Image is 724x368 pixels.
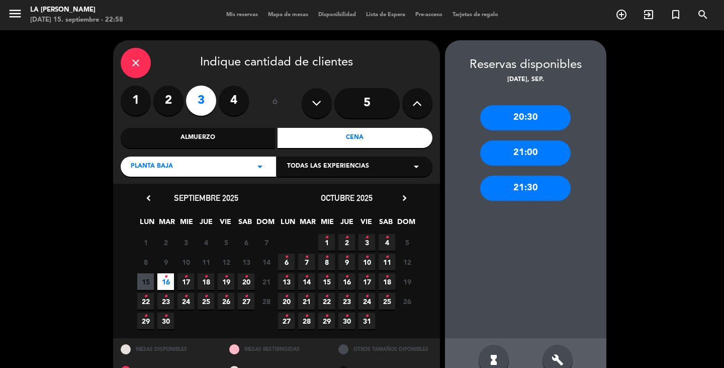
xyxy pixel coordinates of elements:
i: hourglass_full [488,354,500,366]
i: • [184,269,188,285]
i: arrow_drop_down [254,161,266,173]
span: octubre 2025 [321,193,373,203]
i: • [144,288,147,305]
i: • [164,269,167,285]
i: • [385,249,389,265]
span: 6 [278,254,295,270]
span: DOM [397,216,414,233]
div: LA [PERSON_NAME] [30,5,123,15]
span: 6 [238,234,254,251]
span: 10 [358,254,375,270]
span: JUE [198,216,214,233]
span: 26 [399,293,415,310]
i: • [305,308,308,324]
span: 27 [238,293,254,310]
i: • [385,230,389,246]
i: • [325,249,328,265]
i: • [385,288,389,305]
span: 30 [338,313,355,329]
span: VIE [217,216,234,233]
span: 30 [157,313,174,329]
i: • [345,308,348,324]
span: LUN [280,216,296,233]
i: • [325,308,328,324]
span: SAB [237,216,253,233]
span: 7 [298,254,315,270]
i: search [697,9,709,21]
div: ó [259,86,292,121]
i: • [144,308,147,324]
span: 28 [298,313,315,329]
i: • [345,269,348,285]
span: 25 [198,293,214,310]
span: 15 [137,273,154,290]
i: • [325,269,328,285]
span: 29 [137,313,154,329]
i: • [224,269,228,285]
span: 19 [399,273,415,290]
span: 1 [137,234,154,251]
span: 1 [318,234,335,251]
i: • [365,230,369,246]
span: 16 [338,273,355,290]
i: • [184,288,188,305]
div: Cena [278,128,432,148]
i: • [325,230,328,246]
span: 11 [198,254,214,270]
span: 17 [358,273,375,290]
span: 22 [137,293,154,310]
i: • [285,308,288,324]
div: [DATE] 15. septiembre - 22:58 [30,15,123,25]
span: Planta Baja [131,162,173,172]
i: chevron_right [399,193,410,203]
i: • [345,230,348,246]
span: 11 [379,254,395,270]
span: 19 [218,273,234,290]
span: 24 [358,293,375,310]
i: • [345,249,348,265]
i: build [552,354,564,366]
span: 28 [258,293,275,310]
span: 20 [278,293,295,310]
i: • [385,269,389,285]
label: 4 [219,86,249,116]
span: 17 [177,273,194,290]
i: add_circle_outline [615,9,627,21]
i: menu [8,6,23,21]
div: Reservas disponibles [445,55,606,75]
i: • [204,288,208,305]
span: 21 [298,293,315,310]
span: 4 [198,234,214,251]
span: 24 [177,293,194,310]
i: • [365,308,369,324]
button: menu [8,6,23,25]
span: 14 [258,254,275,270]
span: Lista de Espera [361,12,410,18]
div: OTROS TAMAÑOS DIPONIBLES [331,338,440,360]
span: Mis reservas [221,12,263,18]
span: 18 [379,273,395,290]
div: 20:30 [480,105,571,130]
span: 15 [318,273,335,290]
i: arrow_drop_down [410,161,422,173]
span: 2 [338,234,355,251]
span: 5 [399,234,415,251]
div: Indique cantidad de clientes [121,48,432,78]
span: 31 [358,313,375,329]
span: 18 [198,273,214,290]
i: • [325,288,328,305]
span: 12 [399,254,415,270]
i: • [285,269,288,285]
span: 8 [137,254,154,270]
span: 5 [218,234,234,251]
span: JUE [338,216,355,233]
span: MIE [178,216,195,233]
label: 3 [186,86,216,116]
span: 29 [318,313,335,329]
div: MESAS DISPONIBLES [113,338,222,360]
i: • [204,269,208,285]
span: Disponibilidad [313,12,361,18]
span: 10 [177,254,194,270]
span: MAR [158,216,175,233]
div: [DATE], sep. [445,75,606,85]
